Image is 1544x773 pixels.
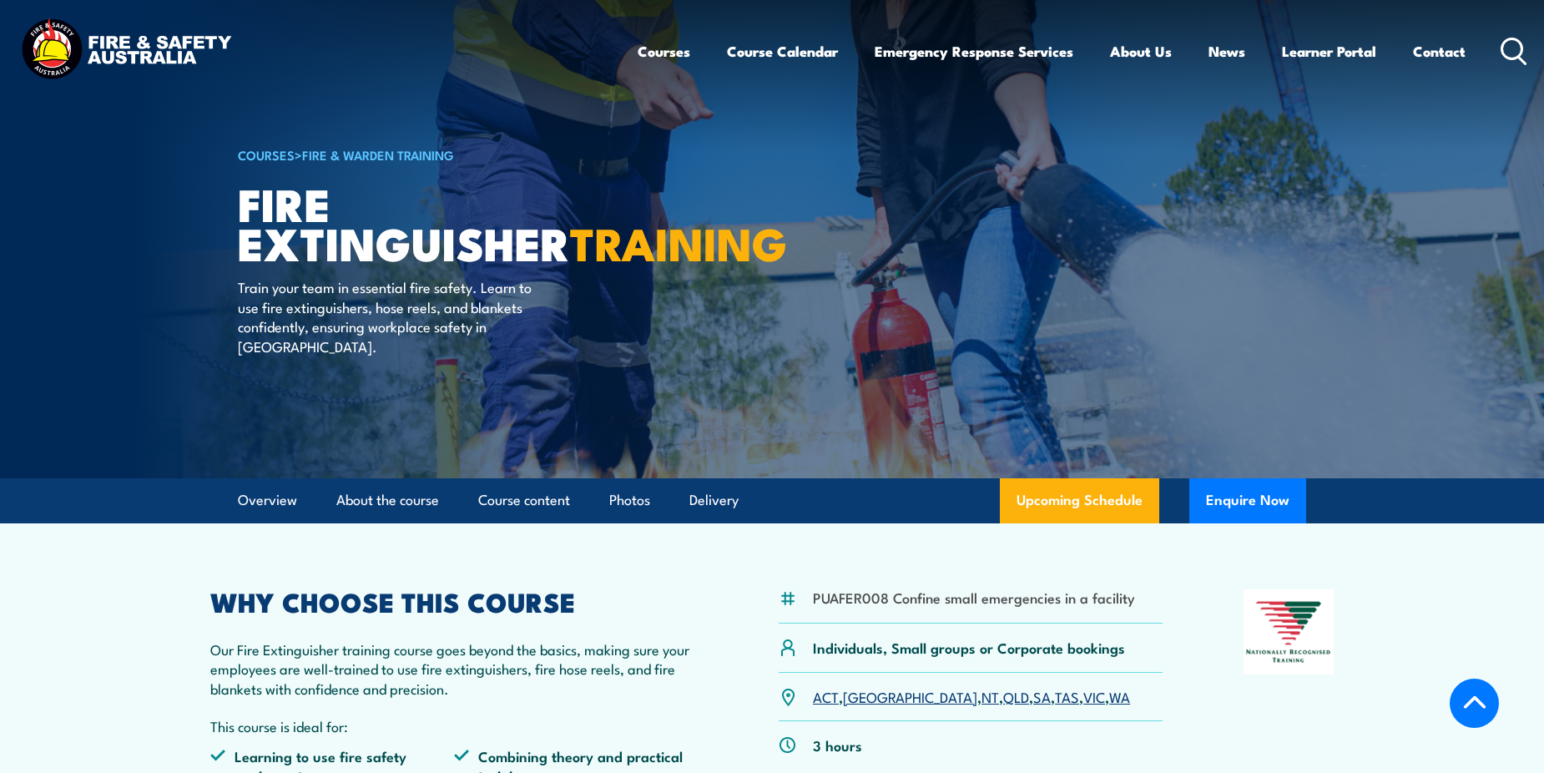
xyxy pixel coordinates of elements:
[1244,589,1334,674] img: Nationally Recognised Training logo.
[570,207,787,276] strong: TRAINING
[238,145,295,164] a: COURSES
[1413,29,1466,73] a: Contact
[727,29,838,73] a: Course Calendar
[238,478,297,523] a: Overview
[813,735,862,755] p: 3 hours
[1109,686,1130,706] a: WA
[1003,686,1029,706] a: QLD
[238,144,650,164] h6: >
[1282,29,1376,73] a: Learner Portal
[981,686,999,706] a: NT
[813,588,1135,607] li: PUAFER008 Confine small emergencies in a facility
[1110,29,1172,73] a: About Us
[238,277,542,356] p: Train your team in essential fire safety. Learn to use fire extinguishers, hose reels, and blanke...
[609,478,650,523] a: Photos
[478,478,570,523] a: Course content
[210,639,698,698] p: Our Fire Extinguisher training course goes beyond the basics, making sure your employees are well...
[1033,686,1051,706] a: SA
[1000,478,1159,523] a: Upcoming Schedule
[813,638,1125,657] p: Individuals, Small groups or Corporate bookings
[336,478,439,523] a: About the course
[210,589,698,613] h2: WHY CHOOSE THIS COURSE
[813,687,1130,706] p: , , , , , , ,
[1189,478,1306,523] button: Enquire Now
[302,145,454,164] a: Fire & Warden Training
[689,478,739,523] a: Delivery
[875,29,1073,73] a: Emergency Response Services
[638,29,690,73] a: Courses
[210,716,698,735] p: This course is ideal for:
[1055,686,1079,706] a: TAS
[1083,686,1105,706] a: VIC
[843,686,977,706] a: [GEOGRAPHIC_DATA]
[813,686,839,706] a: ACT
[1208,29,1245,73] a: News
[238,184,650,261] h1: Fire Extinguisher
